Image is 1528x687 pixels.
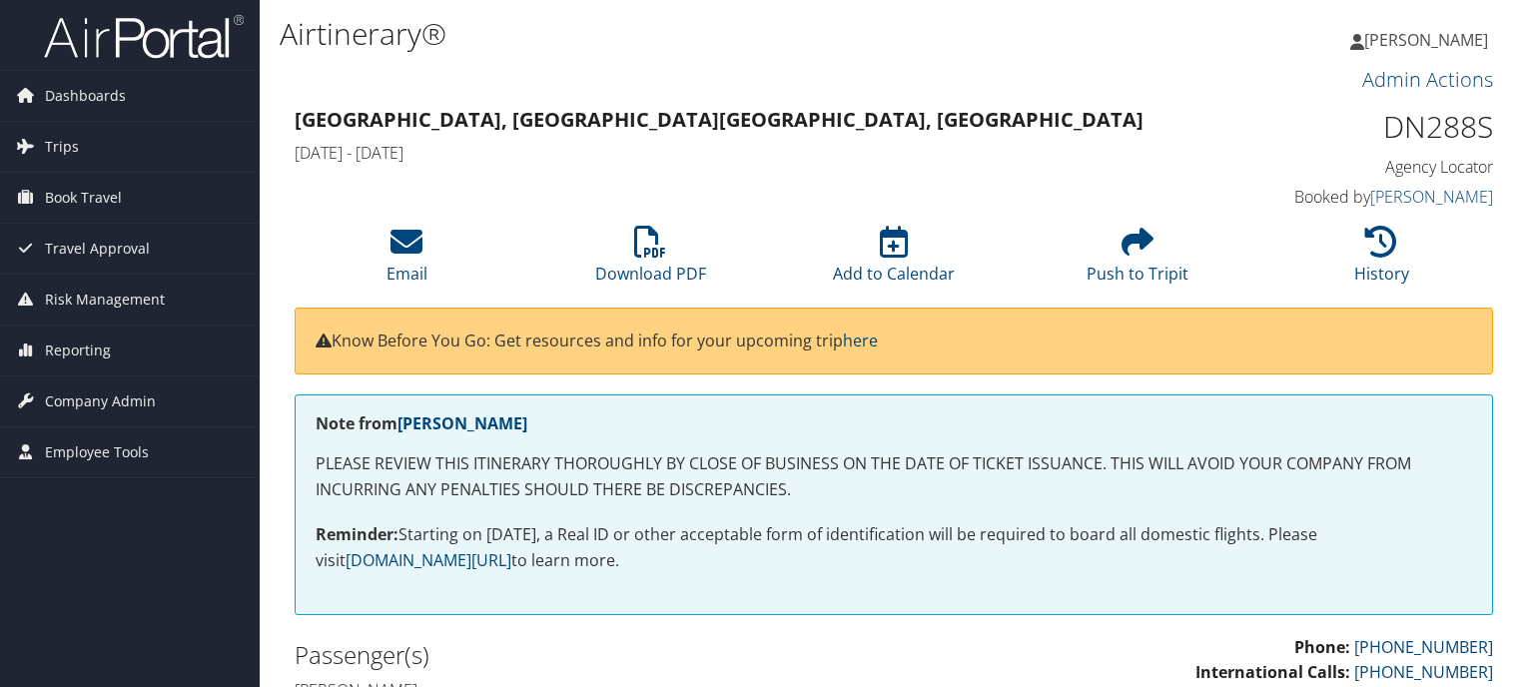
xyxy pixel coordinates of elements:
p: Know Before You Go: Get resources and info for your upcoming trip [316,329,1472,354]
a: [PERSON_NAME] [397,412,527,434]
span: Travel Approval [45,224,150,274]
a: [PERSON_NAME] [1350,10,1508,70]
a: History [1354,237,1409,285]
a: Push to Tripit [1087,237,1188,285]
strong: Phone: [1294,636,1350,658]
a: Download PDF [595,237,706,285]
a: [PERSON_NAME] [1370,186,1493,208]
a: [DOMAIN_NAME][URL] [346,549,511,571]
h2: Passenger(s) [295,638,879,672]
span: Reporting [45,326,111,375]
strong: [GEOGRAPHIC_DATA], [GEOGRAPHIC_DATA] [GEOGRAPHIC_DATA], [GEOGRAPHIC_DATA] [295,106,1144,133]
h1: DN288S [1216,106,1494,148]
h4: [DATE] - [DATE] [295,142,1186,164]
a: [PHONE_NUMBER] [1354,661,1493,683]
p: PLEASE REVIEW THIS ITINERARY THOROUGHLY BY CLOSE OF BUSINESS ON THE DATE OF TICKET ISSUANCE. THIS... [316,451,1472,502]
a: here [843,330,878,351]
span: Employee Tools [45,427,149,477]
a: Add to Calendar [833,237,955,285]
strong: Reminder: [316,523,398,545]
h1: Airtinerary® [280,13,1099,55]
span: Dashboards [45,71,126,121]
strong: Note from [316,412,527,434]
span: Risk Management [45,275,165,325]
span: [PERSON_NAME] [1364,29,1488,51]
span: Trips [45,122,79,172]
span: Book Travel [45,173,122,223]
a: Email [386,237,427,285]
img: airportal-logo.png [44,13,244,60]
span: Company Admin [45,376,156,426]
a: [PHONE_NUMBER] [1354,636,1493,658]
a: Admin Actions [1362,66,1493,93]
strong: International Calls: [1195,661,1350,683]
h4: Agency Locator [1216,156,1494,178]
p: Starting on [DATE], a Real ID or other acceptable form of identification will be required to boar... [316,522,1472,573]
h4: Booked by [1216,186,1494,208]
